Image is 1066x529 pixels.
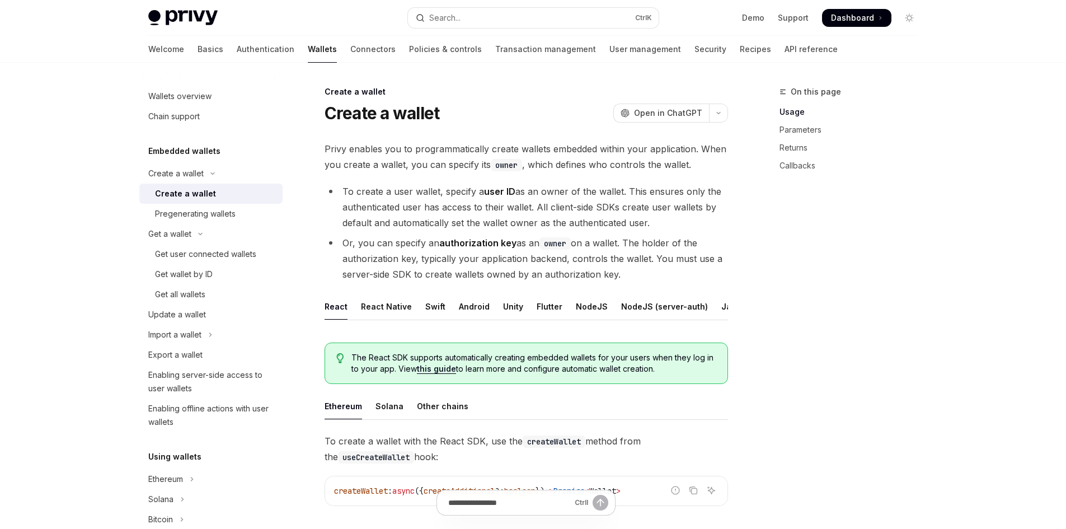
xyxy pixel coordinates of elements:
[139,489,283,509] button: Toggle Solana section
[721,293,741,320] div: Java
[148,402,276,429] div: Enabling offline actions with user wallets
[409,36,482,63] a: Policies & controls
[350,36,396,63] a: Connectors
[459,293,490,320] div: Android
[139,284,283,305] a: Get all wallets
[504,486,536,496] span: boolean
[634,107,702,119] span: Open in ChatGPT
[616,486,621,496] span: >
[900,9,918,27] button: Toggle dark mode
[148,348,203,362] div: Export a wallet
[536,486,544,496] span: })
[484,186,515,197] strong: user ID
[139,224,283,244] button: Toggle Get a wallet section
[778,12,809,24] a: Support
[822,9,891,27] a: Dashboard
[325,393,362,419] div: Ethereum
[155,247,256,261] div: Get user connected wallets
[325,235,728,282] li: Or, you can specify an as an on a wallet. The holder of the authorization key, typically your app...
[408,8,659,28] button: Open search
[439,237,516,249] strong: authorization key
[593,495,608,511] button: Send message
[139,86,283,106] a: Wallets overview
[139,163,283,184] button: Toggle Create a wallet section
[537,293,562,320] div: Flutter
[148,10,218,26] img: light logo
[334,486,388,496] span: createWallet
[148,328,201,341] div: Import a wallet
[139,184,283,204] a: Create a wallet
[491,159,522,171] code: owner
[613,104,709,123] button: Open in ChatGPT
[139,365,283,399] a: Enabling server-side access to user wallets
[539,237,571,250] code: owner
[686,483,701,498] button: Copy the contents from the code block
[375,393,403,419] div: Solana
[148,368,276,395] div: Enabling server-side access to user wallets
[336,353,344,363] svg: Tip
[495,486,504,496] span: ?:
[325,103,440,123] h1: Create a wallet
[139,345,283,365] a: Export a wallet
[668,483,683,498] button: Report incorrect code
[148,472,183,486] div: Ethereum
[417,393,468,419] div: Other chains
[139,244,283,264] a: Get user connected wallets
[139,106,283,127] a: Chain support
[139,204,283,224] a: Pregenerating wallets
[325,433,728,465] span: To create a wallet with the React SDK, use the method from the hook:
[148,513,173,526] div: Bitcoin
[139,469,283,489] button: Toggle Ethereum section
[785,36,838,63] a: API reference
[544,486,553,496] span: =>
[779,157,927,175] a: Callbacks
[392,486,415,496] span: async
[325,86,728,97] div: Create a wallet
[148,227,191,241] div: Get a wallet
[325,141,728,172] span: Privy enables you to programmatically create wallets embedded within your application. When you c...
[198,36,223,63] a: Basics
[779,103,927,121] a: Usage
[325,184,728,231] li: To create a user wallet, specify a as an owner of the wallet. This ensures only the authenticated...
[148,144,220,158] h5: Embedded wallets
[576,293,608,320] div: NodeJS
[495,36,596,63] a: Transaction management
[148,36,184,63] a: Welcome
[139,264,283,284] a: Get wallet by ID
[523,436,585,448] code: createWallet
[635,13,652,22] span: Ctrl K
[155,288,205,301] div: Get all wallets
[361,293,412,320] div: React Native
[704,483,719,498] button: Ask AI
[139,399,283,432] a: Enabling offline actions with user wallets
[148,308,206,321] div: Update a wallet
[351,352,716,374] span: The React SDK supports automatically creating embedded wallets for your users when they log in to...
[308,36,337,63] a: Wallets
[791,85,841,99] span: On this page
[831,12,874,24] span: Dashboard
[740,36,771,63] a: Recipes
[417,364,456,374] a: this guide
[553,486,585,496] span: Promise
[779,139,927,157] a: Returns
[779,121,927,139] a: Parameters
[139,305,283,325] a: Update a wallet
[503,293,523,320] div: Unity
[425,293,445,320] div: Swift
[415,486,424,496] span: ({
[585,486,589,496] span: <
[148,493,173,506] div: Solana
[325,293,347,320] div: React
[148,110,200,123] div: Chain support
[448,490,570,515] input: Ask a question...
[388,486,392,496] span: :
[742,12,764,24] a: Demo
[139,325,283,345] button: Toggle Import a wallet section
[694,36,726,63] a: Security
[237,36,294,63] a: Authentication
[589,486,616,496] span: Wallet
[429,11,461,25] div: Search...
[155,187,216,200] div: Create a wallet
[621,293,708,320] div: NodeJS (server-auth)
[148,167,204,180] div: Create a wallet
